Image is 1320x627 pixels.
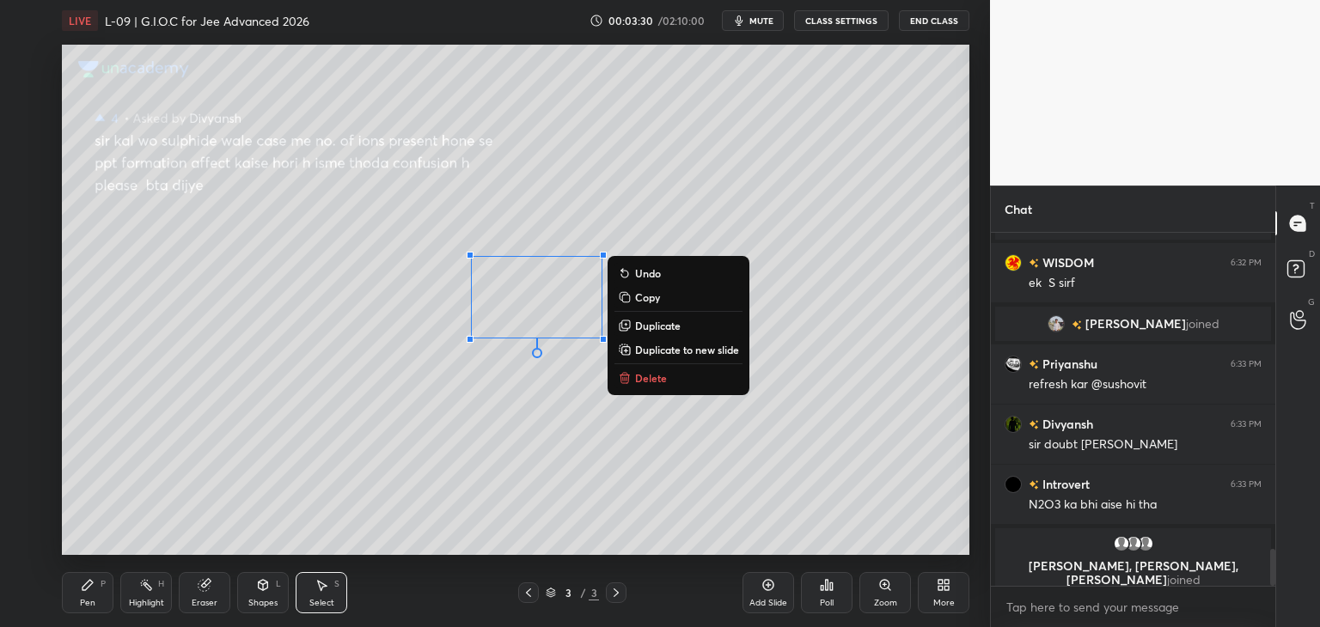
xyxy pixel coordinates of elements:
[794,10,889,31] button: CLASS SETTINGS
[874,599,897,607] div: Zoom
[62,10,98,31] div: LIVE
[589,585,599,600] div: 3
[749,599,787,607] div: Add Slide
[635,343,739,356] p: Duplicate to new slide
[1309,247,1315,260] p: D
[1039,355,1097,373] h6: Priyanshu
[1113,535,1130,552] img: default.png
[1029,420,1039,429] img: no-rating-badge.077c3623.svg
[635,290,660,304] p: Copy
[1029,496,1262,514] div: N2O3 ka bhi aise hi tha
[192,599,217,607] div: Eraser
[248,599,278,607] div: Shapes
[991,186,1046,232] p: Chat
[1072,320,1082,330] img: no-rating-badge.077c3623.svg
[1048,315,1065,332] img: fe7fa4495f914fa3a7b2aad73ec78f22.jpg
[1005,356,1022,373] img: 3
[614,315,742,336] button: Duplicate
[559,587,577,598] div: 3
[722,10,784,31] button: mute
[820,599,834,607] div: Poll
[1186,317,1219,331] span: joined
[1029,480,1039,490] img: no-rating-badge.077c3623.svg
[635,319,681,332] p: Duplicate
[899,10,969,31] button: End Class
[1039,475,1090,493] h6: Introvert
[614,263,742,283] button: Undo
[129,599,164,607] div: Highlight
[933,599,955,607] div: More
[1005,476,1022,493] img: f54941d580cb4bd2afcb81b5b4405c67.jpg
[1231,419,1262,429] div: 6:33 PM
[749,15,773,27] span: mute
[1029,275,1262,292] div: ek S sirf
[101,580,106,588] div: P
[1231,479,1262,490] div: 6:33 PM
[1039,253,1094,271] h6: WISDOM
[991,233,1275,587] div: grid
[1029,436,1262,454] div: sir doubt [PERSON_NAME]
[276,580,281,588] div: L
[1005,559,1261,587] p: [PERSON_NAME], [PERSON_NAME], [PERSON_NAME]
[1085,317,1186,331] span: [PERSON_NAME]
[1039,415,1093,433] h6: Divyansh
[614,368,742,388] button: Delete
[635,371,667,385] p: Delete
[334,580,339,588] div: S
[1029,376,1262,393] div: refresh kar @sushovit
[1137,535,1154,552] img: default.png
[80,599,95,607] div: Pen
[1308,295,1315,308] p: G
[614,287,742,307] button: Copy
[635,266,661,280] p: Undo
[1029,259,1039,268] img: no-rating-badge.077c3623.svg
[614,339,742,360] button: Duplicate to new slide
[105,13,309,29] h4: L-09 | G.I.O.C for Jee Advanced 2026
[1231,258,1262,268] div: 6:32 PM
[309,599,334,607] div: Select
[580,587,585,598] div: /
[1310,199,1315,212] p: T
[1167,571,1201,587] span: joined
[158,580,164,588] div: H
[1005,416,1022,433] img: 3
[1231,359,1262,369] div: 6:33 PM
[1029,360,1039,369] img: no-rating-badge.077c3623.svg
[1125,535,1142,552] img: default.png
[1005,254,1022,271] img: de8d7602d00b469da6937212f6ee0f8f.jpg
